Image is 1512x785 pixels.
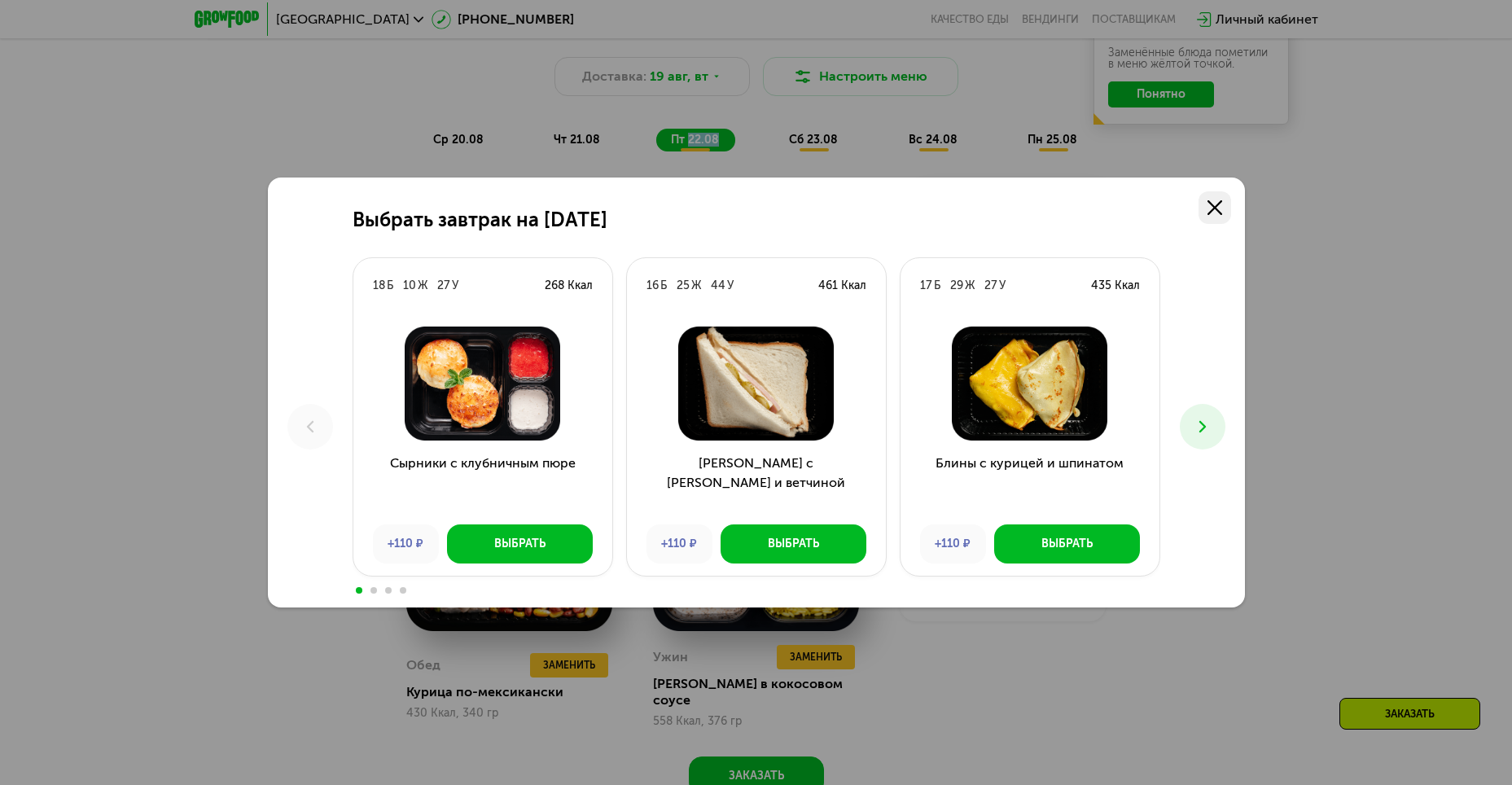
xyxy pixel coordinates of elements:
[818,278,866,294] div: 461 Ккал
[403,278,416,294] div: 10
[353,208,607,231] h2: Выбрать завтрак на [DATE]
[353,454,612,512] h3: Сырники с клубничным пюре
[646,524,712,564] div: +110 ₽
[545,278,593,294] div: 268 Ккал
[677,278,690,294] div: 25
[691,278,701,294] div: Ж
[727,278,734,294] div: У
[901,454,1159,512] h3: Блины с курицей и шпинатом
[452,278,458,294] div: У
[494,536,546,552] div: Выбрать
[1091,278,1140,294] div: 435 Ккал
[418,278,427,294] div: Ж
[366,327,599,441] img: Сырники с клубничным пюре
[660,278,667,294] div: Б
[721,524,866,564] button: Выбрать
[914,327,1146,441] img: Блины с курицей и шпинатом
[373,524,439,564] div: +110 ₽
[768,536,819,552] div: Выбрать
[1041,536,1093,552] div: Выбрать
[640,327,873,441] img: Сэндвич с сыром и ветчиной
[373,278,385,294] div: 18
[999,278,1006,294] div: У
[920,524,986,564] div: +110 ₽
[950,278,963,294] div: 29
[447,524,593,564] button: Выбрать
[965,278,975,294] div: Ж
[920,278,932,294] div: 17
[387,278,393,294] div: Б
[984,278,997,294] div: 27
[437,278,450,294] div: 27
[646,278,659,294] div: 16
[934,278,940,294] div: Б
[994,524,1140,564] button: Выбрать
[711,278,725,294] div: 44
[627,454,886,512] h3: [PERSON_NAME] с [PERSON_NAME] и ветчиной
